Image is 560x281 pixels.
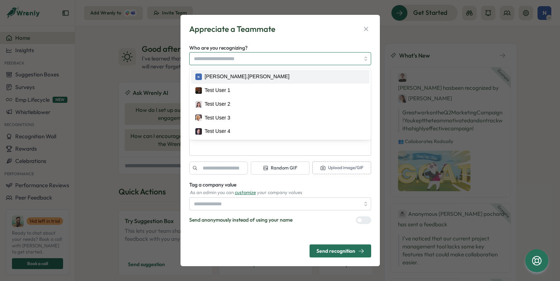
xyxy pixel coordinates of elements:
[195,114,202,121] img: Test User 3
[189,189,371,196] div: As an admin you can your company values
[235,189,256,195] a: customize
[189,44,248,52] label: Who are you recognizing?
[310,244,371,257] button: Send recognition
[205,127,231,135] div: Test User 4
[205,73,290,81] div: [PERSON_NAME].[PERSON_NAME]
[189,216,293,224] p: Send anonymously instead of using your name
[205,114,231,122] div: Test User 3
[198,75,199,79] span: N
[195,101,202,108] img: Test User 2
[205,100,231,108] div: Test User 2
[189,181,236,189] label: Tag a company value
[251,162,310,175] button: Random GIF
[263,165,297,171] span: Random GIF
[189,24,275,35] div: Appreciate a Teammate
[205,87,231,95] div: Test User 1
[195,128,202,135] img: Test User 4
[195,87,202,94] img: Test User 1
[316,248,364,254] div: Send recognition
